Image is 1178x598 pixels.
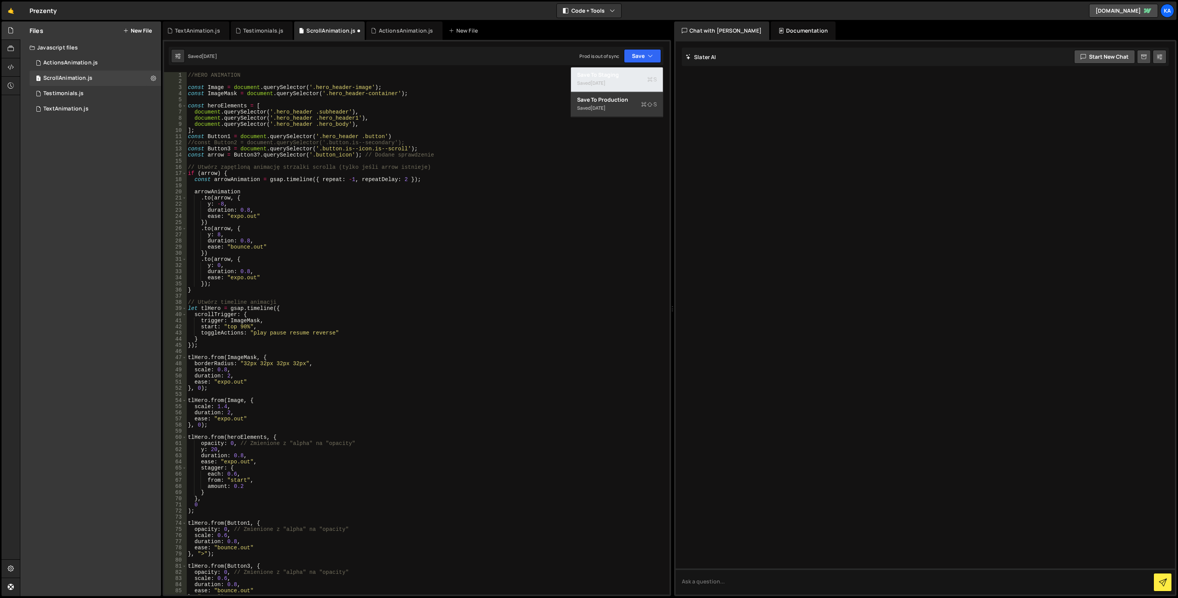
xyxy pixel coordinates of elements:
a: [DOMAIN_NAME] [1089,4,1158,18]
div: 71 [164,502,187,508]
div: 43 [164,330,187,336]
span: 1 [36,76,41,82]
div: 32 [164,262,187,269]
div: 76 [164,532,187,539]
div: 12 [164,140,187,146]
div: 82 [164,569,187,575]
div: 9 [164,121,187,127]
div: 4 [164,91,187,97]
div: 16268/43879.js [30,101,161,117]
div: 84 [164,582,187,588]
div: 49 [164,367,187,373]
h2: Slater AI [686,53,716,61]
div: 34 [164,275,187,281]
div: 16268/43878.js [30,71,161,86]
div: 31 [164,256,187,262]
div: 29 [164,244,187,250]
div: 3 [164,84,187,91]
div: 64 [164,459,187,465]
div: 19 [164,183,187,189]
div: 26 [164,226,187,232]
div: 69 [164,489,187,496]
div: 77 [164,539,187,545]
div: 83 [164,575,187,582]
button: Start new chat [1074,50,1135,64]
div: Javascript files [20,40,161,55]
div: TextAnimation.js [43,105,89,112]
div: 41 [164,318,187,324]
div: Testimonials.js [43,90,84,97]
div: 30 [164,250,187,256]
div: 45 [164,342,187,348]
div: 28 [164,238,187,244]
div: 61 [164,440,187,446]
div: 56 [164,410,187,416]
div: Saved [577,104,657,113]
div: Prod is out of sync [579,53,619,59]
div: 2 [164,78,187,84]
div: 70 [164,496,187,502]
a: 🤙 [2,2,20,20]
div: 1 [164,72,187,78]
div: 35 [164,281,187,287]
div: 73 [164,514,187,520]
div: ActionsAnimation.js [379,27,433,35]
div: 21 [164,195,187,201]
div: 44 [164,336,187,342]
div: 16 [164,164,187,170]
div: [DATE] [591,105,605,111]
button: Code + Tools [557,4,621,18]
div: 38 [164,299,187,305]
div: 39 [164,305,187,311]
div: Documentation [771,21,836,40]
div: Prezenty [30,6,57,15]
div: 18 [164,176,187,183]
span: S [647,76,657,83]
div: ActionsAnimation.js [43,59,98,66]
div: 53 [164,391,187,397]
div: 55 [164,404,187,410]
div: Ka [1160,4,1174,18]
div: Testimonials.js [243,27,283,35]
div: 13 [164,146,187,152]
div: 6 [164,103,187,109]
div: 48 [164,361,187,367]
div: 78 [164,545,187,551]
button: Save [624,49,661,63]
button: Save to ProductionS Saved[DATE] [571,92,663,117]
span: S [641,100,657,108]
div: 20 [164,189,187,195]
div: 57 [164,416,187,422]
div: 79 [164,551,187,557]
div: 47 [164,354,187,361]
div: 23 [164,207,187,213]
div: 37 [164,293,187,299]
div: Save to Production [577,96,657,104]
div: TextAnimation.js [175,27,220,35]
div: 5 [164,97,187,103]
div: 46 [164,348,187,354]
div: 15 [164,158,187,164]
div: 54 [164,397,187,404]
div: Save to Staging [577,71,657,79]
div: 42 [164,324,187,330]
div: 27 [164,232,187,238]
div: 11 [164,133,187,140]
div: 81 [164,563,187,569]
div: 58 [164,422,187,428]
div: ScrollAnimation.js [306,27,355,35]
div: 10 [164,127,187,133]
div: 62 [164,446,187,453]
div: 52 [164,385,187,391]
div: 74 [164,520,187,526]
div: Chat with [PERSON_NAME] [674,21,769,40]
div: 36 [164,287,187,293]
div: 60 [164,434,187,440]
button: New File [123,28,152,34]
div: 24 [164,213,187,219]
div: 16268/43877.js [30,55,161,71]
h2: Files [30,26,43,35]
div: 67 [164,477,187,483]
div: New File [449,27,481,35]
div: 40 [164,311,187,318]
